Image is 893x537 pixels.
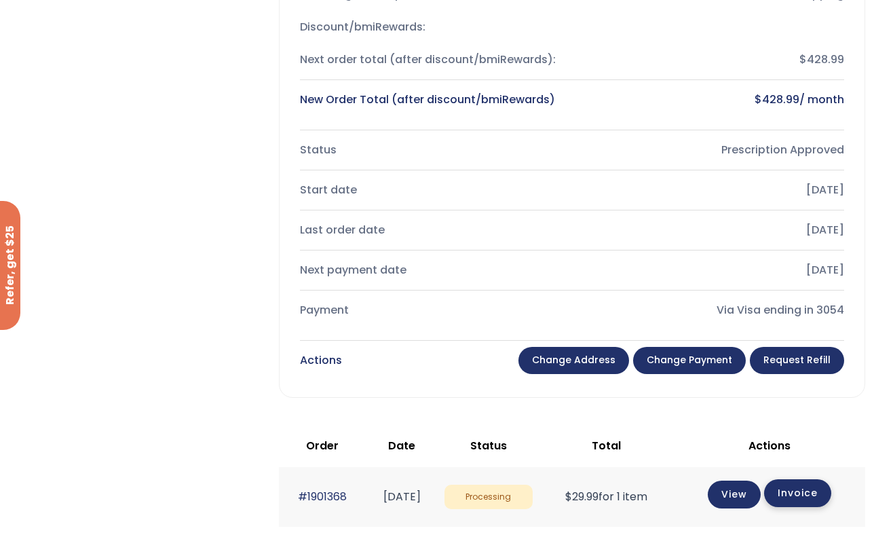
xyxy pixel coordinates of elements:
div: [DATE] [583,221,844,240]
a: View [708,481,761,508]
div: Discount/bmiRewards: [300,18,561,37]
time: [DATE] [383,489,421,504]
span: Processing [444,485,533,510]
div: Start date [300,181,561,200]
a: Request Refill [750,347,844,374]
div: [DATE] [583,181,844,200]
div: Status [300,141,561,160]
span: Actions [748,438,791,453]
div: New Order Total (after discount/bmiRewards) [300,90,561,109]
a: Change payment [633,347,746,374]
span: $ [565,489,572,504]
a: #1901368 [298,489,347,504]
a: Change address [518,347,629,374]
div: / month [583,90,844,109]
span: Date [388,438,415,453]
div: [DATE] [583,261,844,280]
a: Invoice [764,479,831,507]
div: Via Visa ending in 3054 [583,301,844,320]
td: for 1 item [539,467,674,526]
span: Total [592,438,621,453]
span: Order [306,438,339,453]
span: $ [755,92,762,107]
div: Last order date [300,221,561,240]
div: Next payment date [300,261,561,280]
div: Prescription Approved [583,141,844,160]
div: Actions [300,351,342,370]
div: Next order total (after discount/bmiRewards): [300,50,561,69]
bdi: 428.99 [755,92,799,107]
span: 29.99 [565,489,598,504]
div: $428.99 [583,50,844,69]
div: Payment [300,301,561,320]
span: Status [470,438,507,453]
